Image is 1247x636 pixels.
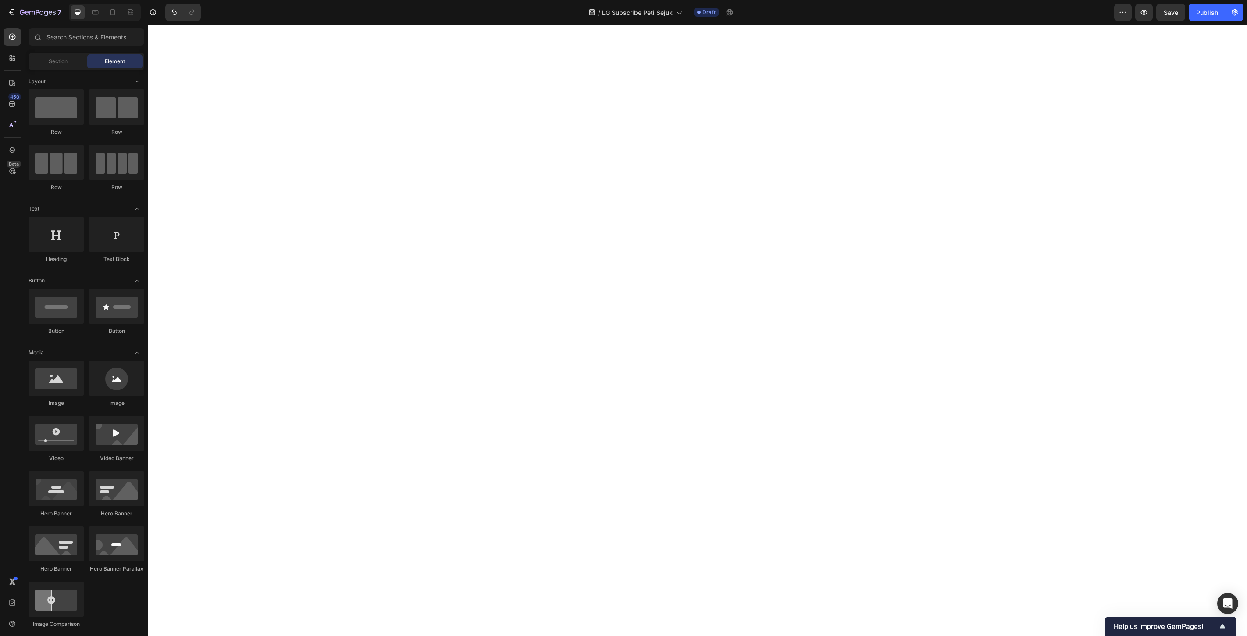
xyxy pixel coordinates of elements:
[130,202,144,216] span: Toggle open
[29,277,45,285] span: Button
[89,510,144,518] div: Hero Banner
[89,454,144,462] div: Video Banner
[29,255,84,263] div: Heading
[1114,621,1228,632] button: Show survey - Help us improve GemPages!
[29,510,84,518] div: Hero Banner
[1164,9,1178,16] span: Save
[1114,622,1217,631] span: Help us improve GemPages!
[165,4,201,21] div: Undo/Redo
[1156,4,1185,21] button: Save
[29,565,84,573] div: Hero Banner
[29,399,84,407] div: Image
[29,78,46,86] span: Layout
[29,183,84,191] div: Row
[130,274,144,288] span: Toggle open
[148,25,1247,636] iframe: Design area
[29,128,84,136] div: Row
[602,8,673,17] span: LG Subscribe Peti Sejuk
[1189,4,1226,21] button: Publish
[89,128,144,136] div: Row
[4,4,65,21] button: 7
[130,346,144,360] span: Toggle open
[29,327,84,335] div: Button
[89,183,144,191] div: Row
[89,565,144,573] div: Hero Banner Parallax
[1196,8,1218,17] div: Publish
[29,28,144,46] input: Search Sections & Elements
[89,255,144,263] div: Text Block
[598,8,600,17] span: /
[29,454,84,462] div: Video
[49,57,68,65] span: Section
[29,349,44,357] span: Media
[89,399,144,407] div: Image
[7,161,21,168] div: Beta
[29,620,84,628] div: Image Comparison
[57,7,61,18] p: 7
[105,57,125,65] span: Element
[89,327,144,335] div: Button
[8,93,21,100] div: 450
[702,8,716,16] span: Draft
[1217,593,1238,614] div: Open Intercom Messenger
[130,75,144,89] span: Toggle open
[29,205,39,213] span: Text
